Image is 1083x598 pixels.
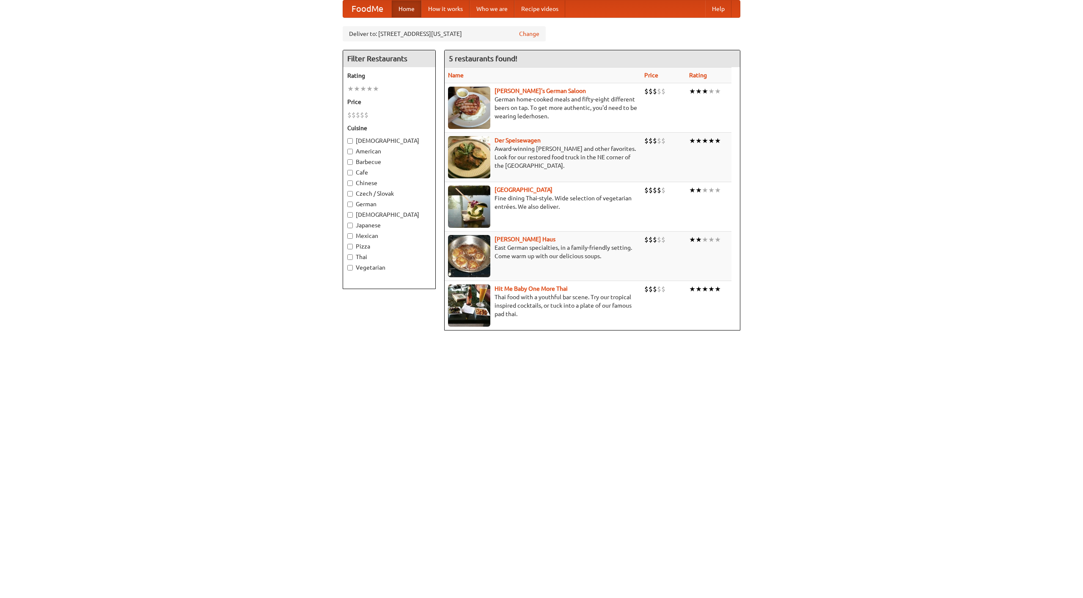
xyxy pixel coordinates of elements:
li: $ [653,87,657,96]
input: German [347,202,353,207]
label: [DEMOGRAPHIC_DATA] [347,137,431,145]
a: How it works [421,0,470,17]
li: $ [661,136,665,145]
li: ★ [702,136,708,145]
label: American [347,147,431,156]
li: $ [661,87,665,96]
li: $ [649,186,653,195]
li: ★ [702,235,708,244]
a: Change [519,30,539,38]
li: $ [657,284,661,294]
li: $ [649,87,653,96]
a: [PERSON_NAME]'s German Saloon [495,87,586,94]
b: [PERSON_NAME] Haus [495,236,555,243]
h5: Price [347,98,431,106]
label: Thai [347,253,431,261]
img: satay.jpg [448,186,490,228]
p: Award-winning [PERSON_NAME] and other favorites. Look for our restored food truck in the NE corne... [448,145,638,170]
ng-pluralize: 5 restaurants found! [449,55,517,63]
li: $ [360,110,364,120]
label: German [347,200,431,208]
li: ★ [708,87,715,96]
label: Czech / Slovak [347,189,431,198]
li: $ [653,186,657,195]
li: ★ [689,235,695,244]
li: ★ [715,87,721,96]
h4: Filter Restaurants [343,50,435,67]
img: kohlhaus.jpg [448,235,490,277]
input: Chinese [347,180,353,186]
input: Cafe [347,170,353,175]
li: ★ [702,284,708,294]
li: $ [356,110,360,120]
h5: Cuisine [347,124,431,132]
li: ★ [689,87,695,96]
li: ★ [715,235,721,244]
li: ★ [715,186,721,195]
li: ★ [695,284,702,294]
li: ★ [708,284,715,294]
li: $ [352,110,356,120]
li: ★ [702,87,708,96]
li: ★ [702,186,708,195]
li: $ [657,186,661,195]
li: ★ [708,186,715,195]
li: $ [644,284,649,294]
h5: Rating [347,71,431,80]
li: ★ [354,84,360,93]
input: Vegetarian [347,265,353,270]
input: [DEMOGRAPHIC_DATA] [347,212,353,218]
li: ★ [689,136,695,145]
a: Der Speisewagen [495,137,541,144]
a: Help [705,0,731,17]
label: Chinese [347,179,431,187]
li: ★ [715,284,721,294]
li: ★ [695,235,702,244]
li: ★ [695,136,702,145]
li: $ [364,110,368,120]
input: Czech / Slovak [347,191,353,197]
label: Japanese [347,221,431,229]
li: $ [649,136,653,145]
li: $ [657,136,661,145]
a: [GEOGRAPHIC_DATA] [495,186,552,193]
div: Deliver to: [STREET_ADDRESS][US_STATE] [343,26,546,41]
li: ★ [366,84,373,93]
a: Recipe videos [514,0,565,17]
a: Who we are [470,0,514,17]
label: Mexican [347,232,431,240]
li: $ [644,186,649,195]
input: [DEMOGRAPHIC_DATA] [347,138,353,144]
li: ★ [715,136,721,145]
p: East German specialties, in a family-friendly setting. Come warm up with our delicious soups. [448,243,638,260]
a: Price [644,72,658,79]
li: $ [653,284,657,294]
a: FoodMe [343,0,392,17]
li: $ [649,235,653,244]
a: Rating [689,72,707,79]
li: $ [644,87,649,96]
li: ★ [360,84,366,93]
li: $ [657,235,661,244]
li: $ [649,284,653,294]
a: Hit Me Baby One More Thai [495,285,568,292]
p: Thai food with a youthful bar scene. Try our tropical inspired cocktails, or tuck into a plate of... [448,293,638,318]
label: Barbecue [347,158,431,166]
input: Thai [347,254,353,260]
li: ★ [689,284,695,294]
p: German home-cooked meals and fifty-eight different beers on tap. To get more authentic, you'd nee... [448,95,638,120]
li: ★ [695,87,702,96]
label: Pizza [347,242,431,251]
li: $ [661,235,665,244]
li: ★ [708,235,715,244]
input: Mexican [347,233,353,239]
li: ★ [708,136,715,145]
li: ★ [373,84,379,93]
li: $ [644,235,649,244]
label: Cafe [347,168,431,177]
a: Home [392,0,421,17]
